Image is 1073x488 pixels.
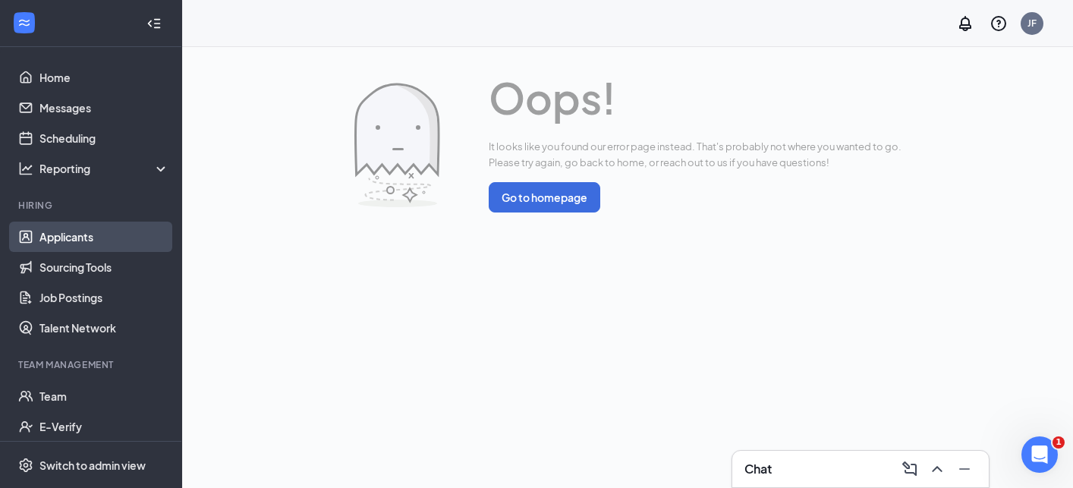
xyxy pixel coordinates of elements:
a: Talent Network [39,313,169,343]
div: JF [1027,17,1037,30]
svg: QuestionInfo [990,14,1008,33]
div: Switch to admin view [39,458,146,473]
h3: Chat [744,461,772,477]
button: Go to homepage [489,182,600,213]
span: 1 [1053,436,1065,449]
svg: Notifications [956,14,974,33]
a: Scheduling [39,123,169,153]
a: Team [39,381,169,411]
iframe: Intercom live chat [1021,436,1058,473]
a: Home [39,62,169,93]
span: Oops! [489,65,902,131]
a: E-Verify [39,411,169,442]
img: Error [354,83,440,207]
a: Sourcing Tools [39,252,169,282]
div: Team Management [18,358,166,371]
button: ChevronUp [925,457,949,481]
svg: ComposeMessage [901,460,919,478]
span: It looks like you found our error page instead. That's probably not where you wanted to go. Pleas... [489,139,902,170]
a: Messages [39,93,169,123]
svg: Settings [18,458,33,473]
div: Reporting [39,161,170,176]
svg: Minimize [955,460,974,478]
div: Hiring [18,199,166,212]
button: ComposeMessage [898,457,922,481]
svg: ChevronUp [928,460,946,478]
svg: Collapse [146,16,162,31]
a: Applicants [39,222,169,252]
svg: Analysis [18,161,33,176]
svg: WorkstreamLogo [17,15,32,30]
a: Job Postings [39,282,169,313]
button: Minimize [952,457,977,481]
